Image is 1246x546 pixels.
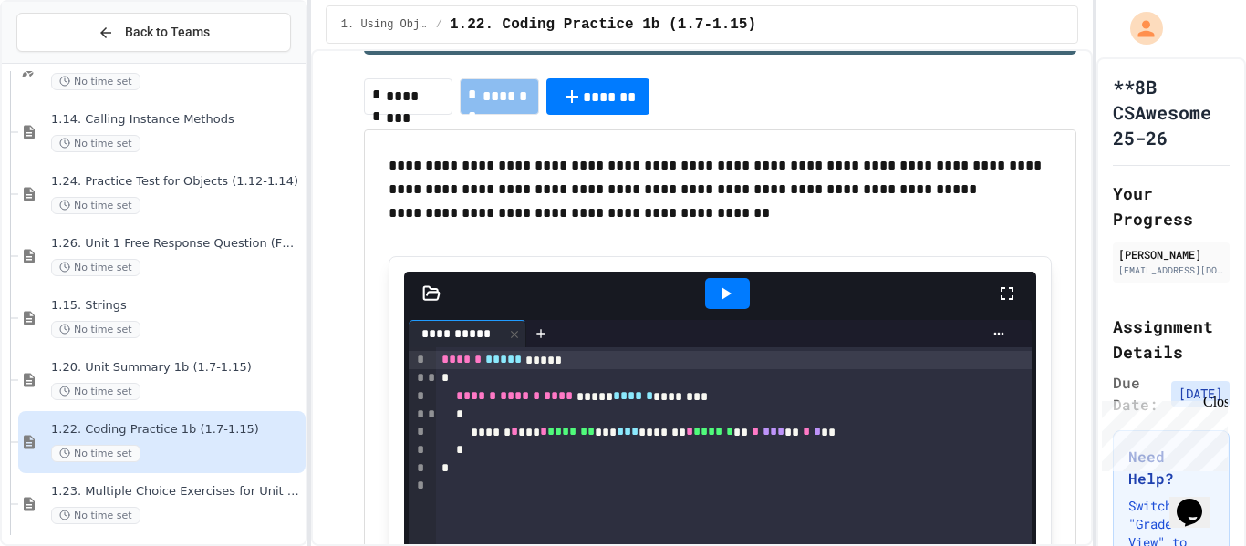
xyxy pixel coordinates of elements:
[51,445,140,462] span: No time set
[51,197,140,214] span: No time set
[1111,7,1168,49] div: My Account
[7,7,126,116] div: Chat with us now!Close
[1095,394,1228,471] iframe: chat widget
[51,259,140,276] span: No time set
[51,507,140,524] span: No time set
[1171,381,1230,407] span: [DATE]
[51,321,140,338] span: No time set
[51,422,302,438] span: 1.22. Coding Practice 1b (1.7-1.15)
[51,73,140,90] span: No time set
[51,112,302,128] span: 1.14. Calling Instance Methods
[51,298,302,314] span: 1.15. Strings
[1118,246,1224,263] div: [PERSON_NAME]
[1118,263,1224,277] div: [EMAIL_ADDRESS][DOMAIN_NAME]
[1169,473,1228,528] iframe: chat widget
[450,14,756,36] span: 1.22. Coding Practice 1b (1.7-1.15)
[1113,180,1230,232] h2: Your Progress
[125,23,210,42] span: Back to Teams
[51,236,302,252] span: 1.26. Unit 1 Free Response Question (FRQ) Practice
[1113,74,1230,150] h1: **8B CSAwesome 25-26
[1113,372,1164,416] span: Due Date:
[341,17,429,32] span: 1. Using Objects and Methods
[51,174,302,190] span: 1.24. Practice Test for Objects (1.12-1.14)
[51,484,302,500] span: 1.23. Multiple Choice Exercises for Unit 1b (1.9-1.15)
[51,383,140,400] span: No time set
[436,17,442,32] span: /
[16,13,291,52] button: Back to Teams
[51,360,302,376] span: 1.20. Unit Summary 1b (1.7-1.15)
[1113,314,1230,365] h2: Assignment Details
[51,135,140,152] span: No time set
